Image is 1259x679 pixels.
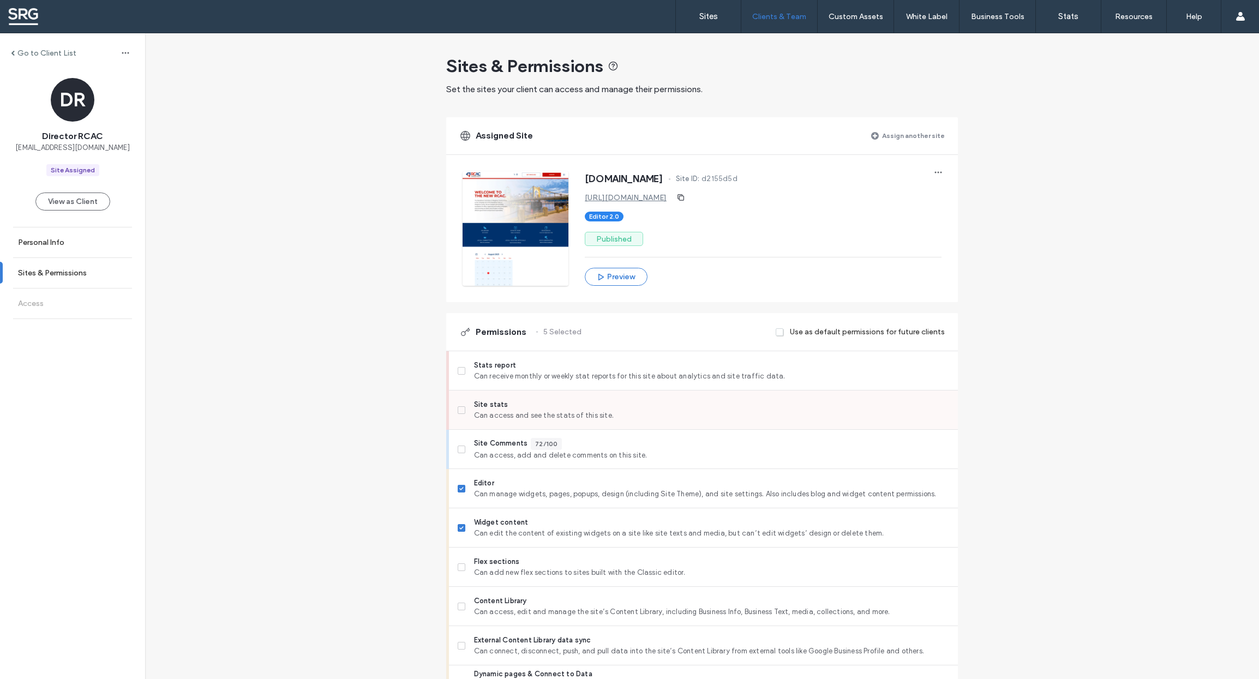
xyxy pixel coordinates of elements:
span: [EMAIL_ADDRESS][DOMAIN_NAME] [15,142,130,153]
span: Can add new flex sections to sites built with the Classic editor. [474,567,949,578]
label: 5 Selected [543,322,581,342]
span: Can manage widgets, pages, popups, design (including Site Theme), and site settings. Also include... [474,489,949,500]
span: Editor [474,478,949,489]
span: Permissions [476,326,526,338]
label: Assign another site [882,126,945,145]
span: Can access, edit and manage the site’s Content Library, including Business Info, Business Text, m... [474,606,949,617]
label: Help [1186,12,1202,21]
label: Go to Client List [17,49,76,58]
span: Set the sites your client can access and manage their permissions. [446,84,703,94]
button: View as Client [35,193,110,211]
span: Can receive monthly or weekly stat reports for this site about analytics and site traffic data. [474,371,949,382]
a: [URL][DOMAIN_NAME] [585,193,667,202]
label: Business Tools [971,12,1024,21]
span: Assigned Site [476,130,533,142]
span: Site ID: [676,173,700,184]
span: Can access, add and delete comments on this site. [474,450,949,461]
button: Preview [585,268,648,286]
label: White Label [906,12,948,21]
span: [DOMAIN_NAME] [585,173,663,184]
span: Can connect, disconnect, push, and pull data into the site’s Content Library from external tools ... [474,646,949,657]
div: DR [51,78,94,122]
span: Can access and see the stats of this site. [474,410,949,421]
span: Site stats [474,399,949,410]
span: Site Comments [474,438,528,450]
span: Director RCAC [42,130,103,142]
span: Flex sections [474,556,949,567]
label: Stats [1058,11,1078,21]
span: Content Library [474,596,949,606]
label: Personal Info [18,238,64,247]
label: Sites [699,11,718,21]
label: Custom Assets [829,12,883,21]
label: Use as default permissions for future clients [790,322,945,342]
div: Site Assigned [51,165,95,175]
span: d2155d5d [702,173,738,184]
span: External Content Library data sync [474,635,949,646]
span: Widget content [474,517,949,528]
span: Help [25,8,47,17]
label: Resources [1115,12,1153,21]
span: Can edit the content of existing widgets on a site like site texts and media, but can’t edit widg... [474,528,949,539]
span: Stats report [474,360,949,371]
label: Clients & Team [752,12,806,21]
label: Access [18,299,44,308]
span: Sites & Permissions [446,55,603,77]
span: Editor 2.0 [589,212,619,221]
label: Published [585,232,643,246]
label: Sites & Permissions [18,268,87,278]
